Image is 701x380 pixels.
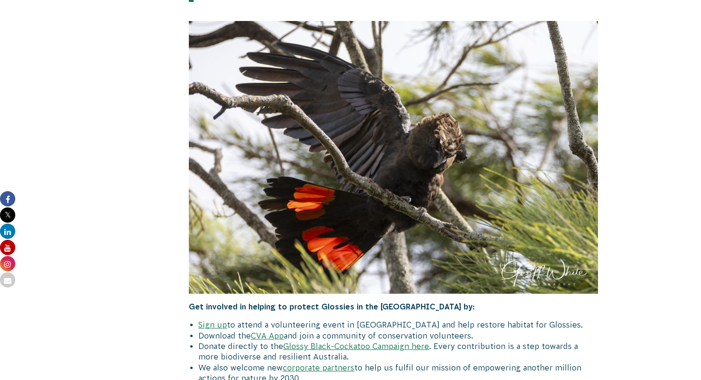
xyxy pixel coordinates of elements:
[283,342,429,350] a: Glossy Black-Cockatoo Campaign here
[198,341,598,362] li: Donate directly to the . Every contribution is a step towards a more biodiverse and resilient Aus...
[189,302,474,311] strong: Get involved in helping to protect Glossies in the [GEOGRAPHIC_DATA] by:
[251,331,284,340] a: CVA App
[198,319,598,330] li: to attend a volunteering event in [GEOGRAPHIC_DATA] and help restore habitat for Glossies.
[198,320,227,329] a: Sign up
[283,363,354,372] a: corporate partners
[198,330,598,341] li: Download the and join a community of conservation volunteers.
